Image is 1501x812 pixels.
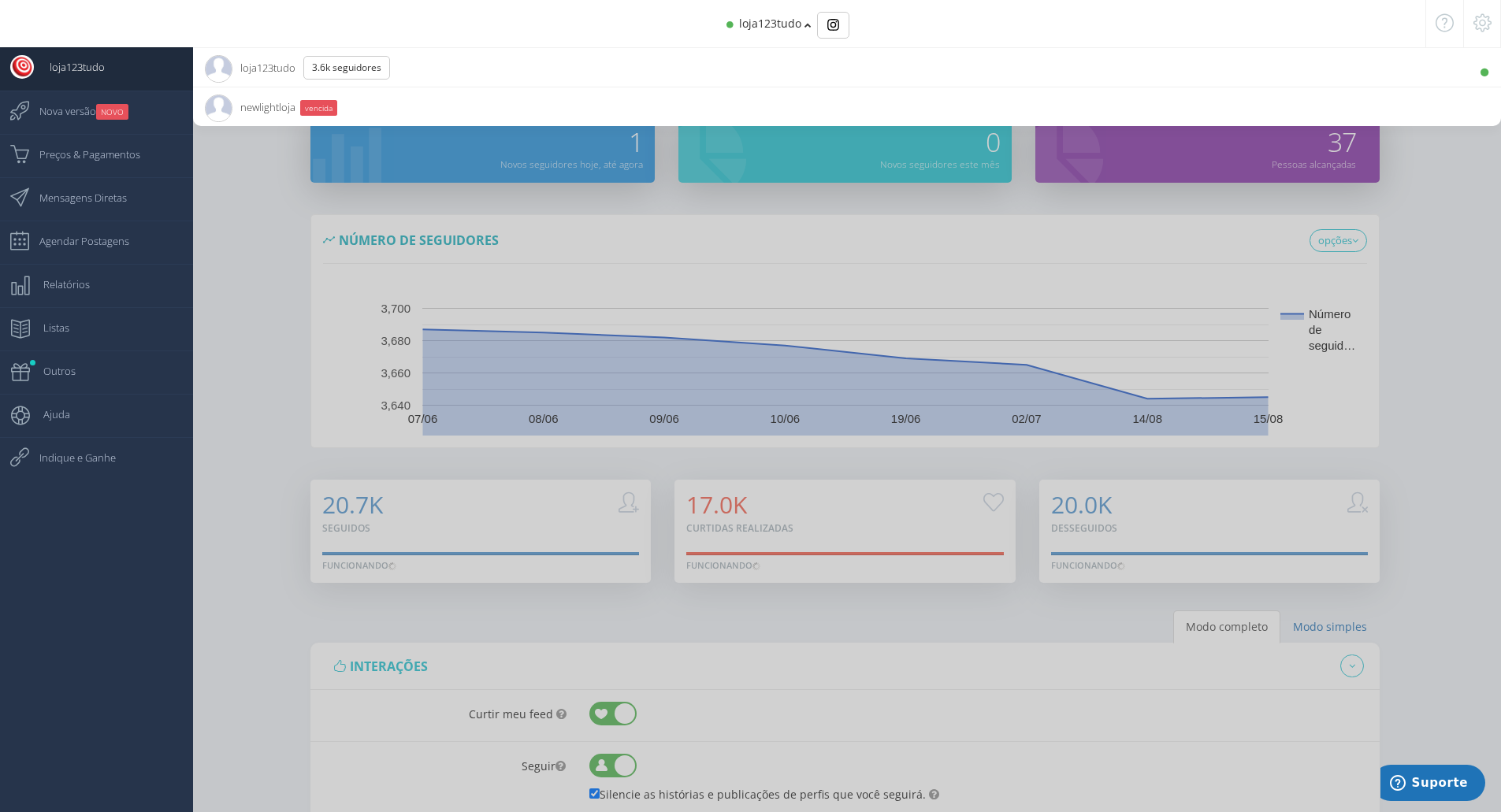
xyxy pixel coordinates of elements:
span: loja123tudo [34,47,105,87]
img: User Image [10,55,34,79]
span: Outros [28,351,76,391]
span: Ajuda [28,395,70,434]
span: Relatórios [28,265,90,304]
span: Preços & Pagamentos [24,135,140,174]
small: NOVO [96,104,128,120]
span: Agendar Postagens [24,221,129,261]
span: Indique e Ganhe [24,438,116,477]
span: loja123tudo [739,16,801,31]
img: Instagram_simple_icon.svg [827,19,839,31]
div: Basic example [817,12,849,39]
span: Listas [28,308,69,347]
span: Nova versão [24,91,128,131]
iframe: Abre um widget para que você possa encontrar mais informações [1380,765,1485,804]
span: Mensagens Diretas [24,178,127,217]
